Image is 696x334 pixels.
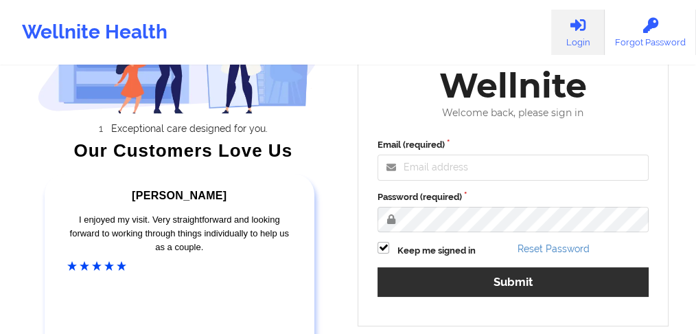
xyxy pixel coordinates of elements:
[551,10,605,55] a: Login
[67,213,292,254] div: I enjoyed my visit. Very straightforward and looking forward to working through things individual...
[397,244,476,258] label: Keep me signed in
[378,267,649,297] button: Submit
[368,107,658,119] div: Welcome back, please sign in
[378,190,649,204] label: Password (required)
[38,144,329,157] div: Our Customers Love Us
[378,155,649,181] input: Email address
[378,138,649,152] label: Email (required)
[518,243,590,254] a: Reset Password
[132,190,227,201] span: [PERSON_NAME]
[605,10,696,55] a: Forgot Password
[49,123,329,134] li: Exceptional care designed for you.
